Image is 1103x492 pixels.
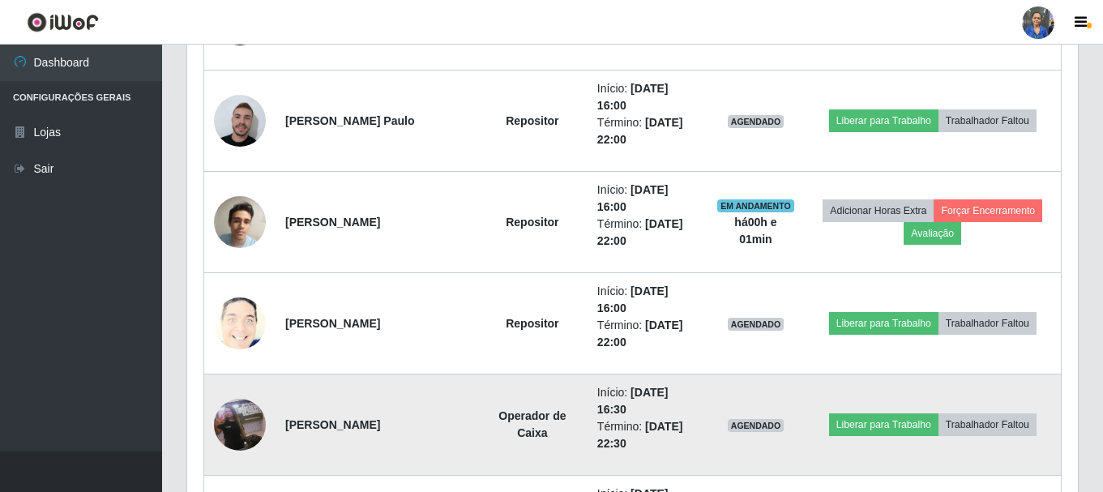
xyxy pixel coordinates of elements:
[285,418,380,431] strong: [PERSON_NAME]
[597,182,698,216] li: Início:
[597,80,698,114] li: Início:
[597,384,698,418] li: Início:
[597,386,669,416] time: [DATE] 16:30
[597,216,698,250] li: Término:
[734,216,776,246] strong: há 00 h e 01 min
[285,216,380,229] strong: [PERSON_NAME]
[214,188,266,257] img: 1746822595622.jpeg
[597,183,669,213] time: [DATE] 16:00
[498,409,566,439] strong: Operador de Caixa
[214,292,266,356] img: 1746292948519.jpeg
[904,222,961,245] button: Avaliação
[506,114,558,127] strong: Repositor
[829,312,938,335] button: Liberar para Trabalho
[214,379,266,471] img: 1725070298663.jpeg
[597,82,669,112] time: [DATE] 16:00
[27,12,99,32] img: CoreUI Logo
[717,199,794,212] span: EM ANDAMENTO
[728,115,784,128] span: AGENDADO
[728,419,784,432] span: AGENDADO
[597,285,669,314] time: [DATE] 16:00
[728,318,784,331] span: AGENDADO
[214,92,266,150] img: 1744226938039.jpeg
[597,114,698,148] li: Término:
[934,199,1042,222] button: Forçar Encerramento
[829,413,938,436] button: Liberar para Trabalho
[506,216,558,229] strong: Repositor
[597,418,698,452] li: Término:
[938,109,1037,132] button: Trabalhador Faltou
[823,199,934,222] button: Adicionar Horas Extra
[938,312,1037,335] button: Trabalhador Faltou
[597,317,698,351] li: Término:
[597,283,698,317] li: Início:
[285,317,380,330] strong: [PERSON_NAME]
[938,413,1037,436] button: Trabalhador Faltou
[506,317,558,330] strong: Repositor
[285,114,414,127] strong: [PERSON_NAME] Paulo
[829,109,938,132] button: Liberar para Trabalho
